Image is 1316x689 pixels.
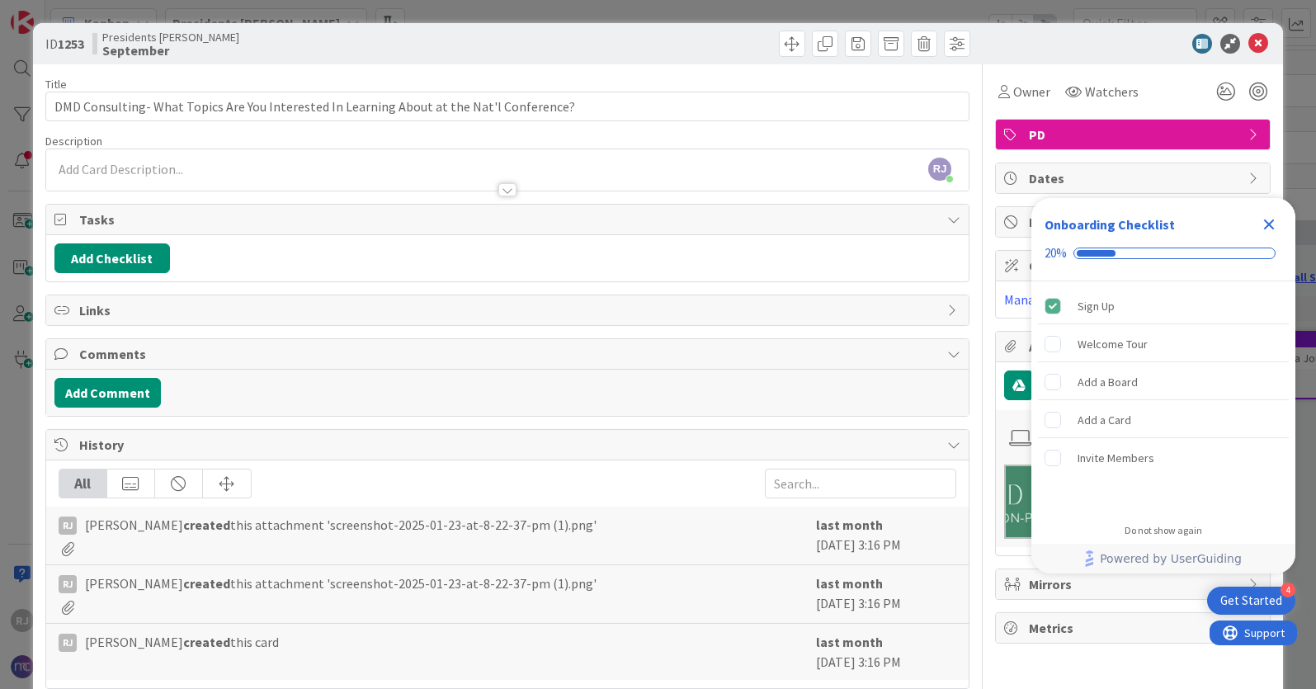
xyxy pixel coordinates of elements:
div: Sign Up is complete. [1038,288,1289,324]
div: All [59,470,107,498]
span: Attachments [1029,337,1240,356]
span: [PERSON_NAME] this attachment 'screenshot-2025-01-23-at-8-22-37-pm (1).png' [85,573,597,593]
span: ID [45,34,84,54]
b: 1253 [58,35,84,52]
b: last month [816,634,883,650]
span: Block [1029,212,1240,232]
div: Checklist progress: 20% [1045,246,1282,261]
div: 4 [1281,583,1295,597]
span: Tasks [79,210,939,229]
div: Welcome Tour [1078,334,1148,354]
span: Custom Fields [1029,256,1240,276]
b: created [183,575,230,592]
b: created [183,634,230,650]
div: Invite Members is incomplete. [1038,440,1289,476]
span: Owner [1013,82,1050,101]
span: Dates [1029,168,1240,188]
div: [DATE] 3:16 PM [816,515,956,556]
span: Metrics [1029,618,1240,638]
div: Sign Up [1078,296,1115,316]
div: Add a Card is incomplete. [1038,402,1289,438]
span: RJ [928,158,951,181]
span: Links [79,300,939,320]
div: Add a Board [1078,372,1138,392]
span: [PERSON_NAME] this attachment 'screenshot-2025-01-23-at-8-22-37-pm (1).png' [85,515,597,535]
div: Add a Card [1078,410,1131,430]
b: last month [816,575,883,592]
span: Powered by UserGuiding [1100,549,1242,569]
div: RJ [59,575,77,593]
div: Checklist items [1031,281,1295,513]
div: Open Get Started checklist, remaining modules: 4 [1207,587,1295,615]
input: Search... [765,469,956,498]
div: Welcome Tour is incomplete. [1038,326,1289,362]
span: Mirrors [1029,574,1240,594]
div: [DATE] 3:16 PM [816,632,956,672]
a: Manage Custom Fields [1004,291,1131,308]
span: Comments [79,344,939,364]
div: 20% [1045,246,1067,261]
div: RJ [59,634,77,652]
span: [PERSON_NAME] this card [85,632,279,652]
span: Description [45,134,102,149]
div: Checklist Container [1031,198,1295,573]
a: Powered by UserGuiding [1040,544,1287,573]
span: PD [1029,125,1240,144]
span: History [79,435,939,455]
input: type card name here... [45,92,969,121]
button: Add Checklist [54,243,170,273]
button: Add Comment [54,378,161,408]
span: Presidents [PERSON_NAME] [102,31,239,44]
span: Watchers [1085,82,1139,101]
b: last month [816,517,883,533]
div: Add a Board is incomplete. [1038,364,1289,400]
div: Invite Members [1078,448,1154,468]
div: RJ [59,517,77,535]
div: Get Started [1220,592,1282,609]
b: September [102,44,239,57]
div: Close Checklist [1256,211,1282,238]
b: created [183,517,230,533]
div: Onboarding Checklist [1045,215,1175,234]
label: Title [45,77,67,92]
div: [DATE] 3:16 PM [816,573,956,615]
div: Footer [1031,544,1295,573]
div: Do not show again [1125,524,1202,537]
span: Support [35,2,75,22]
